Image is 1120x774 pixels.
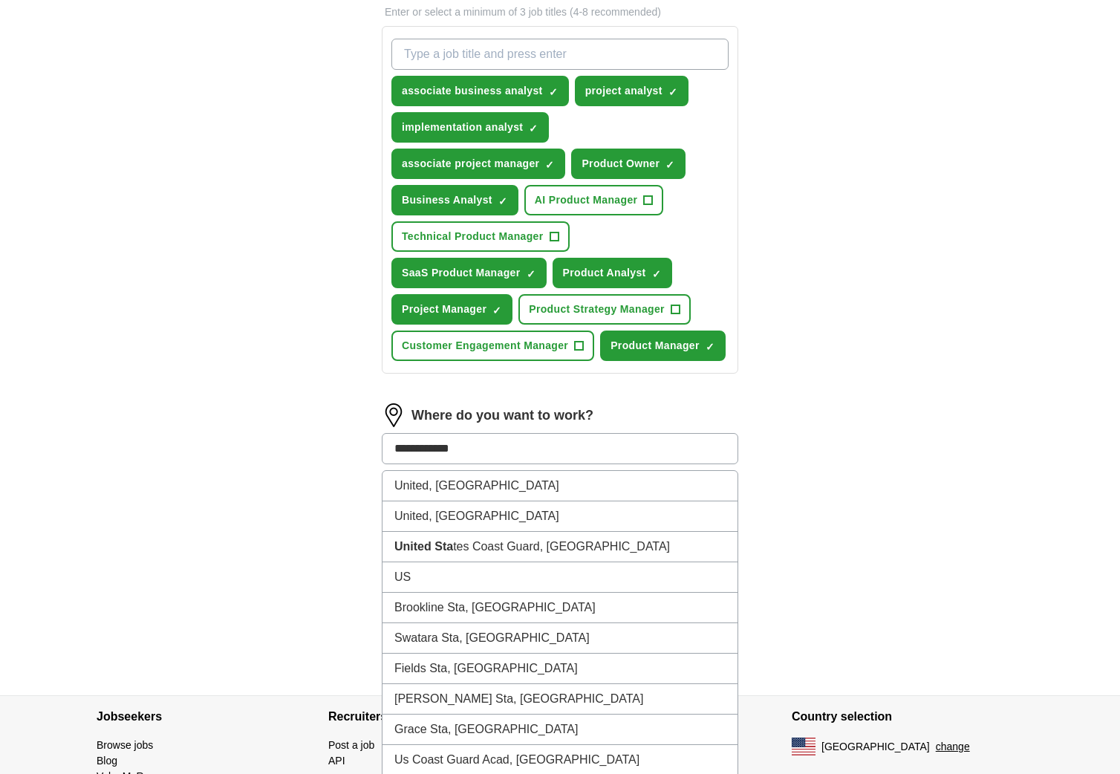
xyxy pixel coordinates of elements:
span: Product Analyst [563,265,646,281]
span: ✓ [665,159,674,171]
button: Product Manager✓ [600,331,726,361]
span: ✓ [652,268,661,280]
a: Blog [97,755,117,767]
p: Enter or select a minimum of 3 job titles (4-8 recommended) [382,4,738,20]
span: Product Manager [611,338,700,354]
button: associate project manager✓ [391,149,565,179]
li: Grace Sta, [GEOGRAPHIC_DATA] [382,715,738,745]
li: US [382,562,738,593]
span: ✓ [668,86,677,98]
span: Technical Product Manager [402,229,544,244]
img: location.png [382,403,406,427]
span: Business Analyst [402,192,492,208]
h4: Country selection [792,696,1023,738]
strong: United Sta [394,540,453,553]
img: US flag [792,738,815,755]
label: Where do you want to work? [411,406,593,426]
input: Type a job title and press enter [391,39,729,70]
li: tes Coast Guard, [GEOGRAPHIC_DATA] [382,532,738,562]
button: Technical Product Manager [391,221,570,252]
a: Post a job [328,739,374,751]
a: Browse jobs [97,739,153,751]
li: Fields Sta, [GEOGRAPHIC_DATA] [382,654,738,684]
button: Product Strategy Manager [518,294,691,325]
button: Project Manager✓ [391,294,512,325]
button: change [936,739,970,755]
span: SaaS Product Manager [402,265,521,281]
span: ✓ [498,195,507,207]
span: associate business analyst [402,83,543,99]
span: AI Product Manager [535,192,638,208]
button: project analyst✓ [575,76,688,106]
span: ✓ [492,305,501,316]
span: Product Strategy Manager [529,302,665,317]
li: [PERSON_NAME] Sta, [GEOGRAPHIC_DATA] [382,684,738,715]
button: Product Analyst✓ [553,258,672,288]
span: Product Owner [582,156,660,172]
span: ✓ [527,268,535,280]
a: API [328,755,345,767]
li: United, [GEOGRAPHIC_DATA] [382,471,738,501]
button: SaaS Product Manager✓ [391,258,547,288]
button: Product Owner✓ [571,149,686,179]
span: project analyst [585,83,662,99]
li: Swatara Sta, [GEOGRAPHIC_DATA] [382,623,738,654]
button: Customer Engagement Manager [391,331,594,361]
span: Customer Engagement Manager [402,338,568,354]
span: ✓ [706,341,714,353]
button: Business Analyst✓ [391,185,518,215]
span: ✓ [529,123,538,134]
span: Project Manager [402,302,486,317]
span: implementation analyst [402,120,523,135]
span: associate project manager [402,156,539,172]
button: associate business analyst✓ [391,76,569,106]
span: [GEOGRAPHIC_DATA] [821,739,930,755]
button: AI Product Manager [524,185,664,215]
span: ✓ [545,159,554,171]
button: implementation analyst✓ [391,112,549,143]
li: United, [GEOGRAPHIC_DATA] [382,501,738,532]
span: ✓ [549,86,558,98]
li: Brookline Sta, [GEOGRAPHIC_DATA] [382,593,738,623]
